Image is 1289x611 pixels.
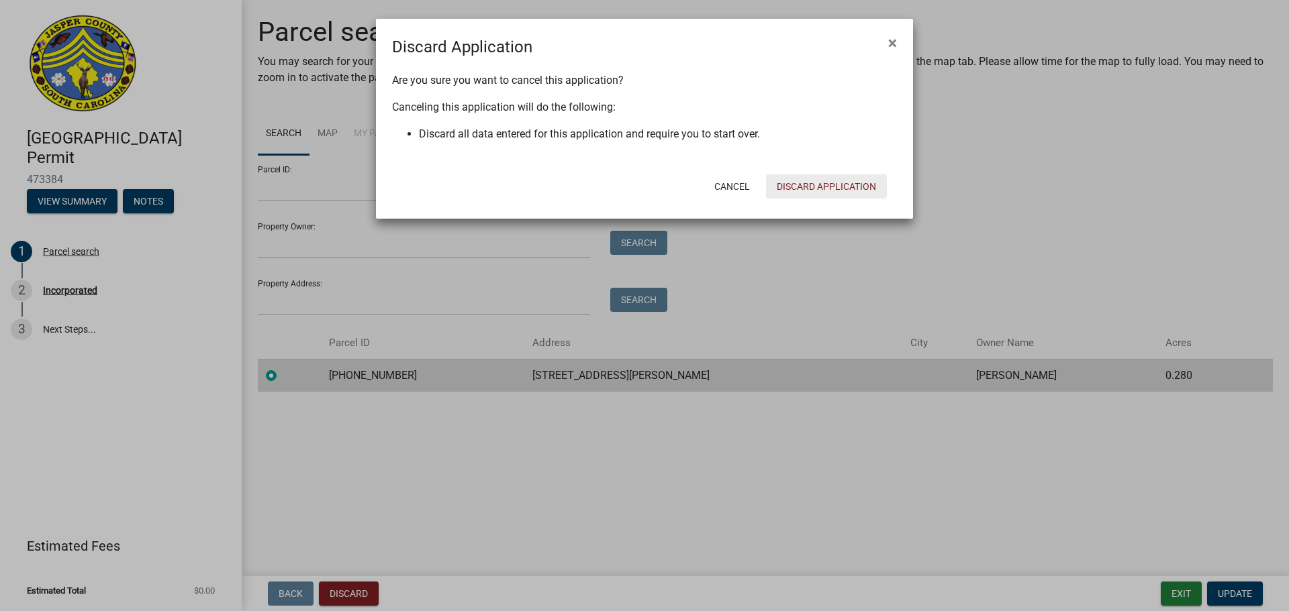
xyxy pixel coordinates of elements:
p: Canceling this application will do the following: [392,99,897,115]
span: × [888,34,897,52]
p: Are you sure you want to cancel this application? [392,72,897,89]
button: Cancel [704,174,761,199]
h4: Discard Application [392,35,532,59]
li: Discard all data entered for this application and require you to start over. [419,126,897,142]
button: Discard Application [766,174,887,199]
button: Close [877,24,908,62]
